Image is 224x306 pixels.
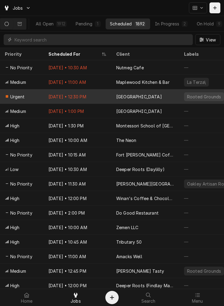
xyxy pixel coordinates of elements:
[96,21,100,27] div: 1
[44,235,111,249] div: [DATE] • 10:45 AM
[186,268,222,274] div: Rooted Grounds
[10,253,32,260] span: No Priority
[124,290,173,305] a: Search
[116,224,138,231] div: Zemen LLC
[155,21,179,27] div: In Progress
[5,51,38,57] div: Priority
[10,137,20,143] span: High
[36,21,54,27] div: All Open
[10,239,20,245] span: High
[205,37,217,43] span: View
[44,278,111,293] div: [DATE] • 12:00 PM
[10,79,26,85] span: Medium
[116,181,174,187] div: [PERSON_NAME][GEOGRAPHIC_DATA]
[116,64,144,71] div: Nutmeg Cafe
[116,137,136,143] div: The Neon
[186,94,222,100] div: Rooted Grounds
[10,195,20,202] span: High
[136,21,145,27] div: 1892
[183,21,186,27] div: 2
[10,64,32,71] span: No Priority
[105,291,119,304] button: Create Object
[10,108,26,114] span: Medium
[116,94,162,100] div: [GEOGRAPHIC_DATA]
[116,108,162,114] div: [GEOGRAPHIC_DATA]
[116,123,174,129] div: Montessori School of [GEOGRAPHIC_DATA]
[13,5,23,11] span: Jobs
[116,210,159,216] div: Do Good Restaurant
[10,210,32,216] span: No Priority
[44,264,111,278] div: [DATE] • 12:45 PM
[44,162,111,176] div: [DATE] • 10:30 AM
[116,51,173,57] div: Client
[48,51,100,57] div: Scheduled For
[116,282,174,289] div: Deeper Roots (Findlay Market)
[44,176,111,191] div: [DATE] • 11:30 AM
[10,166,18,173] span: Low
[10,282,20,289] span: High
[116,268,164,274] div: [PERSON_NAME] Tasty
[44,75,111,89] div: [DATE] • 11:00 AM
[10,152,32,158] span: No Priority
[116,195,174,202] div: Winan's Coffee & Chocolate (Wapakoneta)
[141,299,156,304] span: Search
[110,21,132,27] div: Scheduled
[15,34,190,45] input: Keyword search
[51,290,100,305] a: Jobs
[1,3,33,13] a: Go to Jobs
[44,191,111,206] div: [DATE] • 12:00 PM
[44,104,111,118] div: [DATE] • 1:00 PM
[44,89,111,104] div: [DATE] • 12:30 PM
[44,147,111,162] div: [DATE] • 10:15 AM
[76,21,92,27] div: Pending
[71,299,81,304] span: Jobs
[44,118,111,133] div: [DATE] • 1:30 PM
[2,290,51,305] a: Home
[57,21,65,27] div: 1912
[192,299,203,304] span: Menu
[21,299,33,304] span: Home
[44,60,111,75] div: [DATE] • 10:30 AM
[44,220,111,235] div: [DATE] • 10:00 AM
[10,224,20,231] span: High
[44,133,111,147] div: [DATE] • 10:00 AM
[44,206,111,220] div: [DATE] • 2:00 PM
[116,79,170,85] div: Maplewood Kitchen & Bar
[10,123,20,129] span: High
[116,152,174,158] div: Fort [PERSON_NAME] Coffee
[173,290,222,305] a: Menu
[116,239,142,245] div: Tributary 50
[10,94,25,100] span: Urgent
[44,249,111,264] div: [DATE] • 11:00 AM
[217,21,221,27] div: 9
[10,181,32,187] span: No Priority
[10,268,26,274] span: Medium
[116,166,165,173] div: Deeper Roots (Daylilly)
[186,79,206,85] div: La Terza\
[116,253,142,260] div: Amacks Well
[197,21,214,27] div: On Hold
[195,34,220,45] button: View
